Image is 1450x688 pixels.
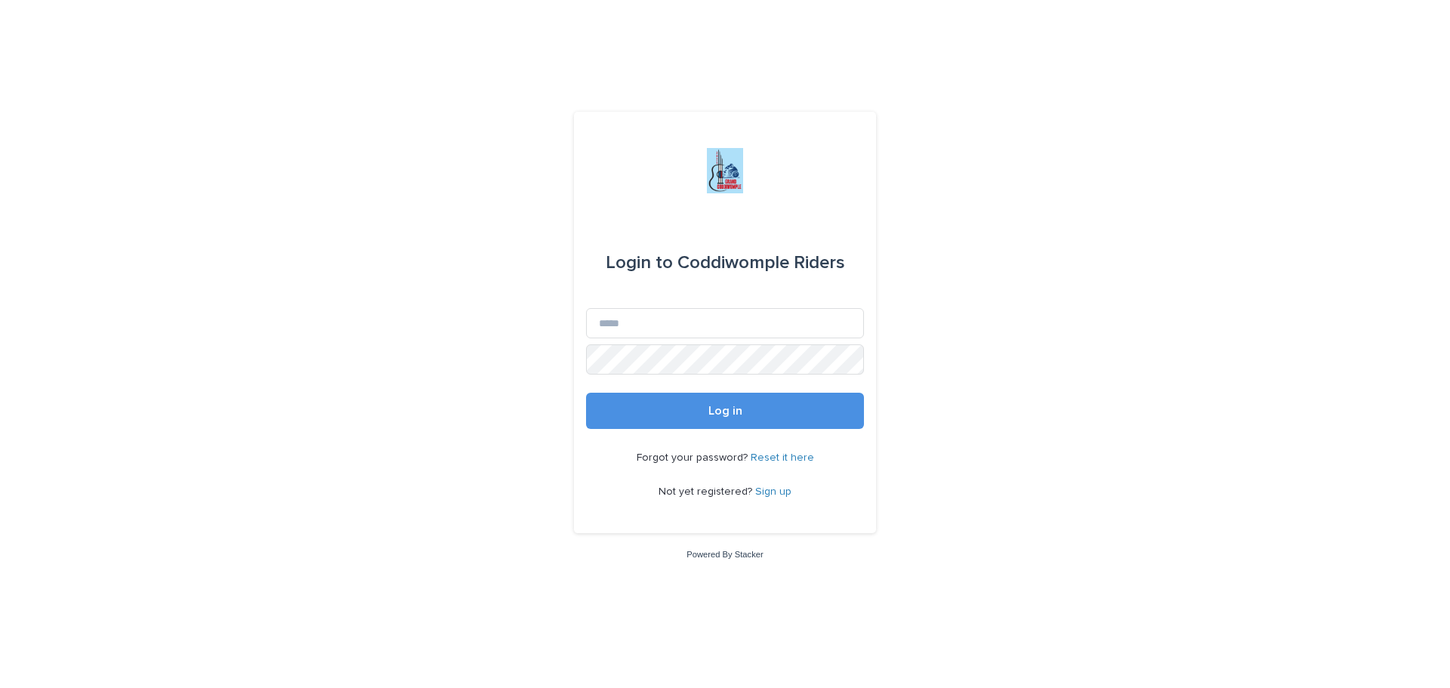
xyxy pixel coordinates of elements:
span: Forgot your password? [637,452,751,463]
div: Coddiwomple Riders [606,242,845,284]
span: Login to [606,254,673,272]
button: Log in [586,393,864,429]
span: Log in [708,405,742,417]
img: jxsLJbdS1eYBI7rVAS4p [707,148,743,193]
a: Powered By Stacker [686,550,763,559]
a: Sign up [755,486,791,497]
a: Reset it here [751,452,814,463]
span: Not yet registered? [659,486,755,497]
